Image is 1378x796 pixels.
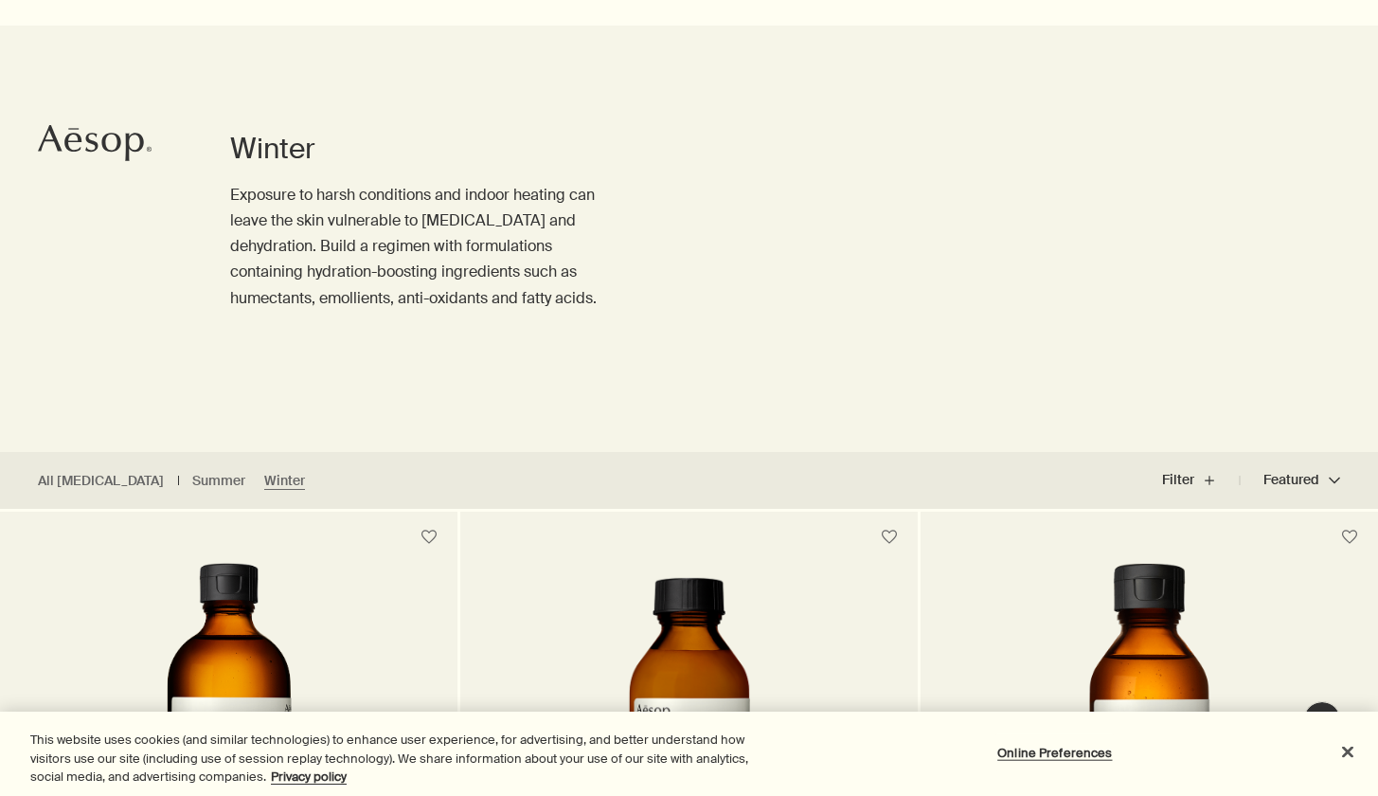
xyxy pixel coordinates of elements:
div: This website uses cookies (and similar technologies) to enhance user experience, for advertising,... [30,731,758,787]
button: Featured [1240,458,1340,503]
button: Online Preferences, Opens the preference center dialog [995,733,1114,771]
a: Summer [192,472,245,490]
a: More information about your privacy, opens in a new tab [271,769,347,785]
a: Winter [264,472,305,490]
button: Close [1327,731,1369,772]
button: Live Assistance [1303,701,1341,739]
button: Save to cabinet [1333,520,1367,554]
svg: Aesop [38,124,152,162]
p: Exposure to harsh conditions and indoor heating can leave the skin vulnerable to [MEDICAL_DATA] a... [230,182,614,311]
a: All [MEDICAL_DATA] [38,472,164,490]
button: Filter [1162,458,1240,503]
button: Save to cabinet [872,520,906,554]
button: Save to cabinet [412,520,446,554]
a: Aesop [33,119,156,172]
h1: Winter [230,130,614,168]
